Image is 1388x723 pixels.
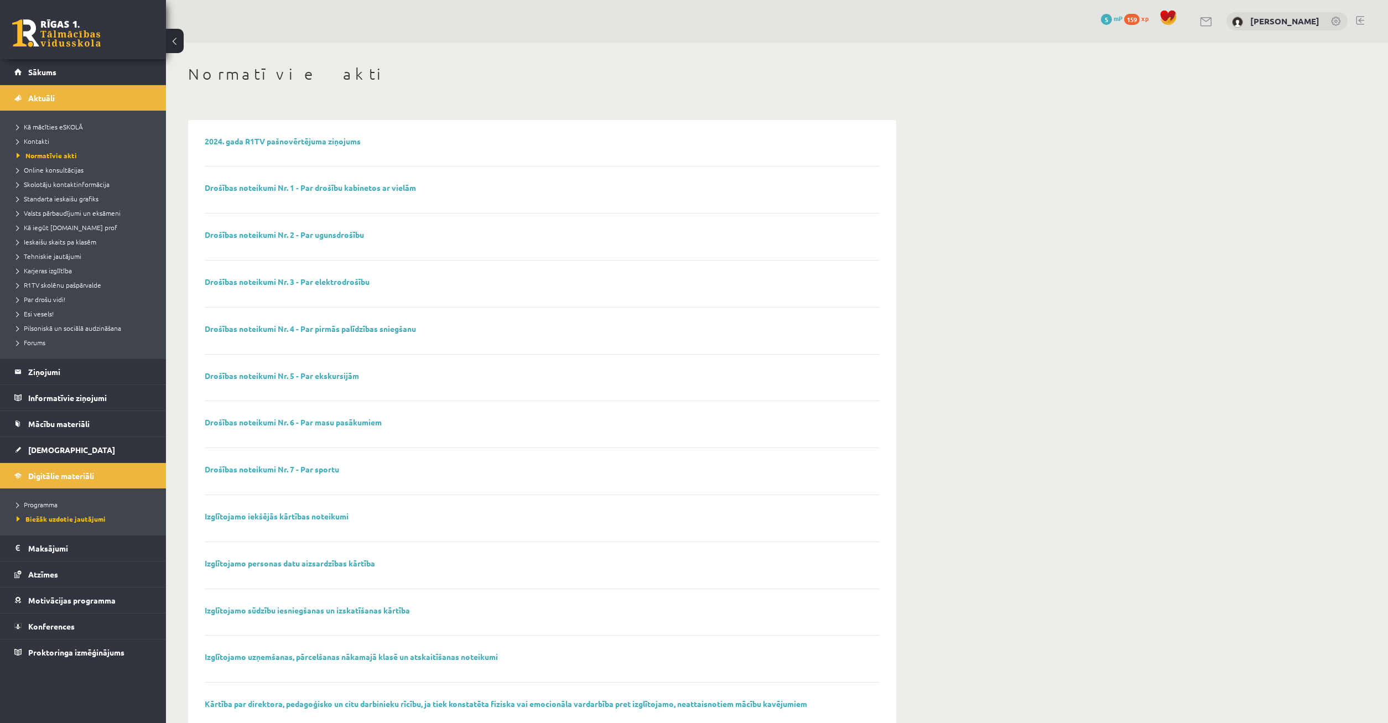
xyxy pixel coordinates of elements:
span: mP [1114,14,1122,23]
a: Sākums [14,59,152,85]
span: Atzīmes [28,569,58,579]
span: Biežāk uzdotie jautājumi [17,514,106,523]
span: Kā iegūt [DOMAIN_NAME] prof [17,223,117,232]
span: Online konsultācijas [17,165,84,174]
a: Proktoringa izmēģinājums [14,639,152,665]
span: Aktuāli [28,93,55,103]
span: Pilsoniskā un sociālā audzināšana [17,324,121,332]
a: Normatīvie akti [17,150,155,160]
span: Forums [17,338,45,347]
span: Proktoringa izmēģinājums [28,647,124,657]
legend: Maksājumi [28,535,152,561]
span: 159 [1124,14,1140,25]
a: Kārtība par direktora, pedagoģisko un citu darbinieku rīcību, ja tiek konstatēta fiziska vai emoc... [205,699,807,709]
span: Karjeras izglītība [17,266,72,275]
span: xp [1141,14,1148,23]
a: R1TV skolēnu pašpārvalde [17,280,155,290]
legend: Ziņojumi [28,359,152,384]
span: Standarta ieskaišu grafiks [17,194,98,203]
span: Mācību materiāli [28,419,90,429]
a: Aktuāli [14,85,152,111]
span: Normatīvie akti [17,151,77,160]
span: Esi vesels! [17,309,54,318]
a: 159 xp [1124,14,1154,23]
span: Konferences [28,621,75,631]
a: Izglītojamo uzņemšanas, pārcelšanas nākamajā klasē un atskaitīšanas noteikumi [205,652,498,662]
a: Konferences [14,613,152,639]
a: Drošības noteikumi Nr. 1 - Par drošību kabinetos ar vielām [205,183,416,193]
a: Esi vesels! [17,309,155,319]
a: Atzīmes [14,561,152,587]
img: Timurs Lozovskis [1232,17,1243,28]
a: Motivācijas programma [14,587,152,613]
a: Izglītojamo personas datu aizsardzības kārtība [205,558,375,568]
a: 2024. gada R1TV pašnovērtējuma ziņojums [205,136,361,146]
a: Skolotāju kontaktinformācija [17,179,155,189]
span: Tehniskie jautājumi [17,252,81,261]
span: Programma [17,500,58,509]
span: Par drošu vidi! [17,295,65,304]
a: Mācību materiāli [14,411,152,436]
span: Skolotāju kontaktinformācija [17,180,110,189]
a: [PERSON_NAME] [1250,15,1319,27]
a: Karjeras izglītība [17,266,155,275]
a: Maksājumi [14,535,152,561]
legend: Informatīvie ziņojumi [28,385,152,410]
a: Pilsoniskā un sociālā audzināšana [17,323,155,333]
a: Izglītojamo sūdzību iesniegšanas un izskatīšanas kārtība [205,605,410,615]
a: Ieskaišu skaits pa klasēm [17,237,155,247]
span: Sākums [28,67,56,77]
span: Valsts pārbaudījumi un eksāmeni [17,209,121,217]
a: Par drošu vidi! [17,294,155,304]
span: [DEMOGRAPHIC_DATA] [28,445,115,455]
a: Izglītojamo iekšējās kārtības noteikumi [205,511,349,521]
a: Drošības noteikumi Nr. 5 - Par ekskursijām [205,371,359,381]
a: Forums [17,337,155,347]
a: Kontakti [17,136,155,146]
a: Kā mācīties eSKOLĀ [17,122,155,132]
a: Informatīvie ziņojumi [14,385,152,410]
span: Kā mācīties eSKOLĀ [17,122,83,131]
a: 5 mP [1101,14,1122,23]
a: Biežāk uzdotie jautājumi [17,514,155,524]
span: 5 [1101,14,1112,25]
a: Drošības noteikumi Nr. 3 - Par elektrodrošību [205,277,370,287]
h1: Normatīvie akti [188,65,896,84]
a: Programma [17,500,155,509]
span: Digitālie materiāli [28,471,94,481]
a: Drošības noteikumi Nr. 6 - Par masu pasākumiem [205,417,382,427]
span: Motivācijas programma [28,595,116,605]
a: Kā iegūt [DOMAIN_NAME] prof [17,222,155,232]
span: R1TV skolēnu pašpārvalde [17,280,101,289]
a: [DEMOGRAPHIC_DATA] [14,437,152,462]
a: Standarta ieskaišu grafiks [17,194,155,204]
a: Digitālie materiāli [14,463,152,488]
a: Ziņojumi [14,359,152,384]
a: Drošības noteikumi Nr. 7 - Par sportu [205,464,339,474]
span: Ieskaišu skaits pa klasēm [17,237,96,246]
a: Online konsultācijas [17,165,155,175]
a: Drošības noteikumi Nr. 4 - Par pirmās palīdzības sniegšanu [205,324,416,334]
span: Kontakti [17,137,49,145]
a: Drošības noteikumi Nr. 2 - Par ugunsdrošību [205,230,364,240]
a: Valsts pārbaudījumi un eksāmeni [17,208,155,218]
a: Rīgas 1. Tālmācības vidusskola [12,19,101,47]
a: Tehniskie jautājumi [17,251,155,261]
